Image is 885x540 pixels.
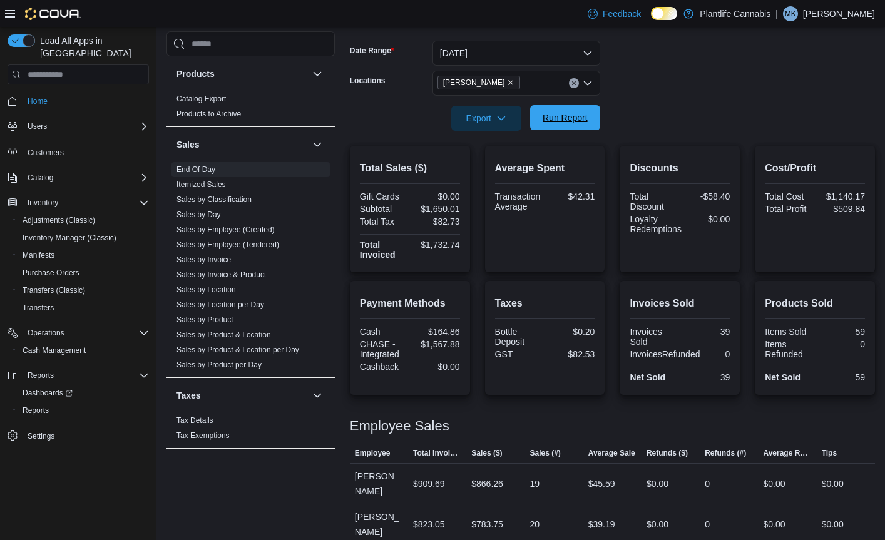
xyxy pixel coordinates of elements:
div: $509.84 [817,204,865,214]
span: Tips [822,448,837,458]
button: Products [310,66,325,81]
span: Reports [18,403,149,418]
button: Inventory Manager (Classic) [13,229,154,247]
div: Loyalty Redemptions [630,214,682,234]
span: Sales by Product [176,315,233,325]
span: Sales by Day [176,210,221,220]
a: Sales by Classification [176,195,252,204]
div: Taxes [166,413,335,448]
button: Sales [310,137,325,152]
button: Clear input [569,78,579,88]
a: Customers [23,145,69,160]
button: Reports [23,368,59,383]
a: Tax Exemptions [176,431,230,440]
span: Employee [355,448,391,458]
div: 20 [529,517,540,532]
h2: Average Spent [495,161,595,176]
div: $1,567.88 [412,339,460,349]
span: Itemized Sales [176,180,226,190]
button: Reports [3,367,154,384]
span: Settings [23,428,149,444]
div: $866.26 [471,476,503,491]
div: 39 [682,327,730,337]
div: $164.86 [412,327,460,337]
span: Sales by Classification [176,195,252,205]
span: Sales by Invoice [176,255,231,265]
button: Manifests [13,247,154,264]
button: Operations [3,324,154,342]
a: Sales by Invoice [176,255,231,264]
span: Load All Apps in [GEOGRAPHIC_DATA] [35,34,149,59]
strong: Total Invoiced [360,240,396,260]
p: Plantlife Cannabis [700,6,770,21]
button: Transfers (Classic) [13,282,154,299]
span: Purchase Orders [18,265,149,280]
strong: Net Sold [630,372,665,382]
button: Users [23,119,52,134]
a: Feedback [583,1,646,26]
a: Dashboards [13,384,154,402]
div: Items Refunded [765,339,812,359]
button: Run Report [530,105,600,130]
div: -$58.40 [682,191,730,201]
div: Total Tax [360,217,407,227]
input: Dark Mode [651,7,677,20]
span: Transfers [18,300,149,315]
h2: Discounts [630,161,730,176]
span: Transfers [23,303,54,313]
div: $0.00 [412,191,460,201]
div: Bottle Deposit [495,327,543,347]
span: Tax Details [176,415,213,425]
div: $0.00 [687,214,730,224]
span: Manifests [18,248,149,263]
span: Reports [23,405,49,415]
label: Date Range [350,46,394,56]
span: Tax Exemptions [176,430,230,441]
a: Manifests [18,248,59,263]
span: Users [23,119,149,134]
button: Remove Leduc from selection in this group [507,79,514,86]
div: 19 [529,476,540,491]
a: Catalog Export [176,94,226,103]
button: Export [451,106,521,131]
a: Sales by Location per Day [176,300,264,309]
span: Customers [23,144,149,160]
span: Catalog [23,170,149,185]
a: Sales by Invoice & Product [176,270,266,279]
a: Cash Management [18,343,91,358]
a: Tax Details [176,416,213,425]
a: Adjustments (Classic) [18,213,100,228]
p: | [775,6,778,21]
a: Purchase Orders [18,265,84,280]
div: Total Cost [765,191,812,201]
span: Reports [28,370,54,380]
button: Operations [23,325,69,340]
span: Purchase Orders [23,268,79,278]
div: $1,650.01 [412,204,460,214]
span: Cash Management [18,343,149,358]
a: Transfers [18,300,59,315]
button: Reports [13,402,154,419]
span: Transfers (Classic) [23,285,85,295]
span: Dark Mode [651,20,652,21]
span: Sales (#) [529,448,560,458]
span: [PERSON_NAME] [443,76,505,89]
div: $823.05 [413,517,445,532]
span: Sales by Location per Day [176,300,264,310]
button: Settings [3,427,154,445]
span: Operations [23,325,149,340]
div: 39 [682,372,730,382]
a: Sales by Employee (Created) [176,225,275,234]
button: Catalog [23,170,58,185]
button: Cash Management [13,342,154,359]
div: $82.73 [412,217,460,227]
span: Inventory Manager (Classic) [23,233,116,243]
span: Sales by Invoice & Product [176,270,266,280]
div: $0.00 [647,517,668,532]
div: $45.59 [588,476,615,491]
span: Refunds ($) [647,448,688,458]
div: $909.69 [413,476,445,491]
a: Sales by Product per Day [176,360,262,369]
div: 0 [705,517,710,532]
button: Customers [3,143,154,161]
